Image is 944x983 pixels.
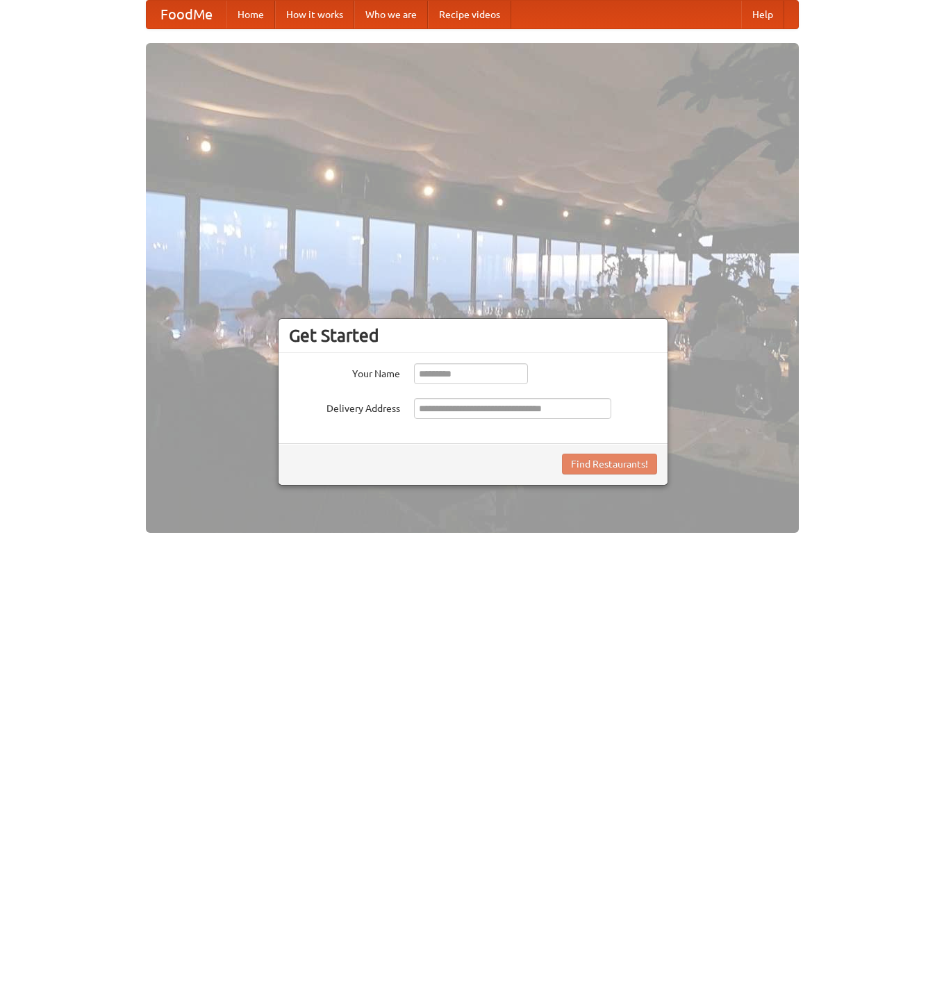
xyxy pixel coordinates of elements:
[275,1,354,28] a: How it works
[741,1,784,28] a: Help
[289,398,400,415] label: Delivery Address
[226,1,275,28] a: Home
[147,1,226,28] a: FoodMe
[354,1,428,28] a: Who we are
[562,454,657,474] button: Find Restaurants!
[428,1,511,28] a: Recipe videos
[289,325,657,346] h3: Get Started
[289,363,400,381] label: Your Name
